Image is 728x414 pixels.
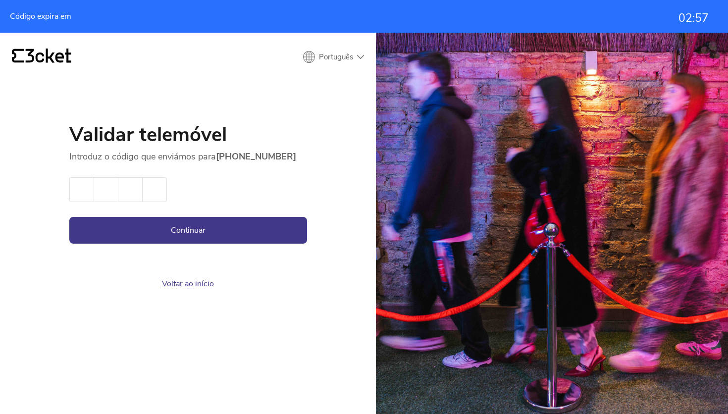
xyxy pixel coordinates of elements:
[162,278,214,289] a: Voltar ao início
[69,125,307,151] h1: Validar telemóvel
[376,33,728,414] img: People having fun
[69,217,307,244] button: Continuar
[10,12,71,21] span: Código expira em
[678,12,709,25] div: 02:57
[12,49,71,65] a: {' '}
[216,151,296,162] strong: [PHONE_NUMBER]
[69,151,307,162] p: Introduz o código que enviámos para
[12,49,24,63] g: {' '}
